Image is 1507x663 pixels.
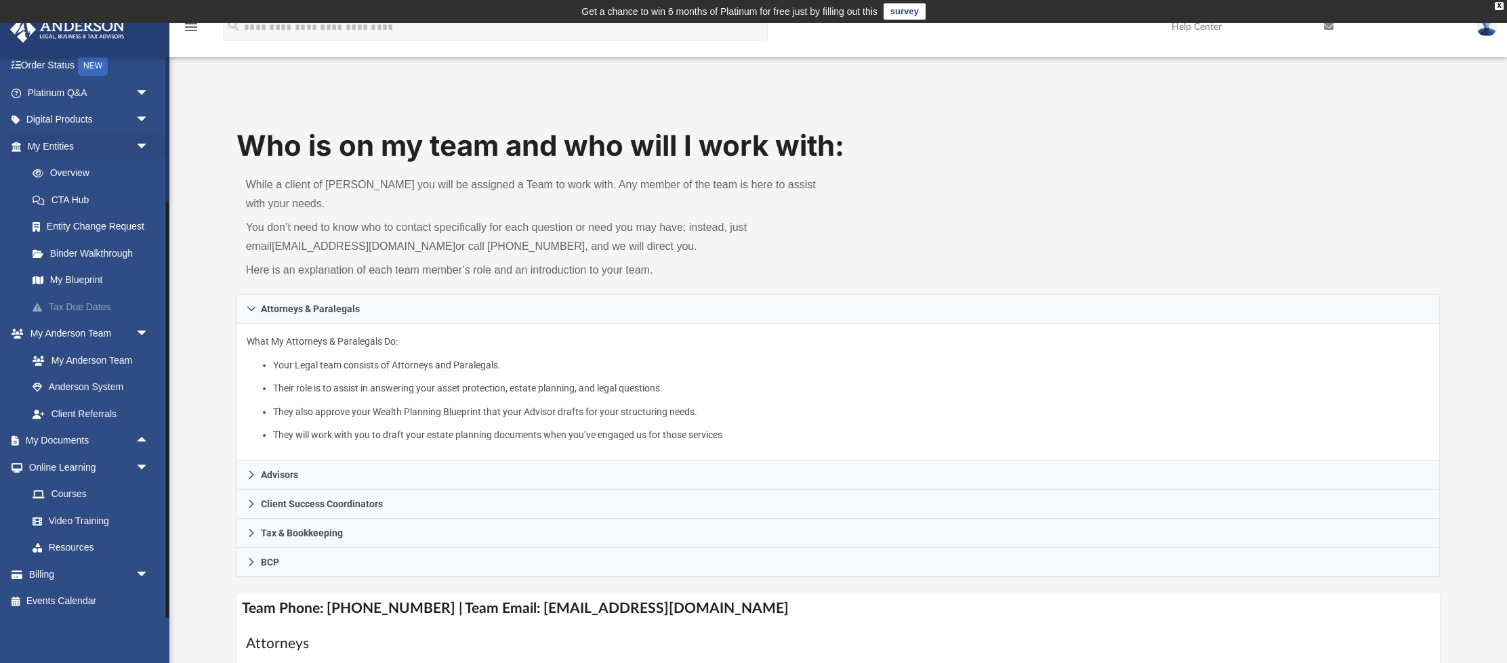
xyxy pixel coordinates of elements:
[9,561,169,588] a: Billingarrow_drop_down
[1477,17,1497,37] img: User Pic
[19,374,163,401] a: Anderson System
[273,380,1430,397] li: Their role is to assist in answering your asset protection, estate planning, and legal questions.
[236,519,1441,548] a: Tax & Bookkeeping
[136,79,163,107] span: arrow_drop_down
[136,561,163,589] span: arrow_drop_down
[246,218,829,256] p: You don’t need to know who to contact specifically for each question or need you may have; instea...
[246,261,829,280] p: Here is an explanation of each team member’s role and an introduction to your team.
[19,481,163,508] a: Courses
[19,213,169,240] a: Entity Change Request
[136,454,163,482] span: arrow_drop_down
[272,240,455,252] a: [EMAIL_ADDRESS][DOMAIN_NAME]
[9,106,169,133] a: Digital Productsarrow_drop_down
[6,16,129,43] img: Anderson Advisors Platinum Portal
[78,56,108,76] div: NEW
[19,347,156,374] a: My Anderson Team
[1495,2,1504,10] div: close
[884,3,926,20] a: survey
[261,470,298,479] span: Advisors
[136,320,163,348] span: arrow_drop_down
[183,19,199,35] i: menu
[9,320,163,347] a: My Anderson Teamarrow_drop_down
[236,294,1441,324] a: Attorneys & Paralegals
[19,267,163,294] a: My Blueprint
[236,548,1441,577] a: BCP
[261,528,343,538] span: Tax & Bookkeeping
[19,293,169,320] a: Tax Due Dates
[226,18,241,33] i: search
[19,186,169,213] a: CTA Hub
[246,175,829,213] p: While a client of [PERSON_NAME] you will be assigned a Team to work with. Any member of the team ...
[236,490,1441,519] a: Client Success Coordinators
[9,427,163,454] a: My Documentsarrow_drop_up
[19,534,163,561] a: Resources
[19,400,163,427] a: Client Referrals
[136,427,163,455] span: arrow_drop_up
[246,634,1431,654] h1: Attorneys
[136,106,163,134] span: arrow_drop_down
[236,593,1441,624] h4: Team Phone: [PHONE_NUMBER] | Team Email: [EMAIL_ADDRESS][DOMAIN_NAME]
[236,324,1441,461] div: Attorneys & Paralegals
[236,461,1441,490] a: Advisors
[9,52,169,80] a: Order StatusNEW
[261,304,360,314] span: Attorneys & Paralegals
[273,427,1430,444] li: They will work with you to draft your estate planning documents when you’ve engaged us for those ...
[19,240,169,267] a: Binder Walkthrough
[183,26,199,35] a: menu
[19,507,156,534] a: Video Training
[273,357,1430,374] li: Your Legal team consists of Attorneys and Paralegals.
[9,588,169,615] a: Events Calendar
[9,79,169,106] a: Platinum Q&Aarrow_drop_down
[247,333,1430,444] p: What My Attorneys & Paralegals Do:
[9,133,169,160] a: My Entitiesarrow_drop_down
[9,454,163,481] a: Online Learningarrow_drop_down
[273,404,1430,421] li: They also approve your Wealth Planning Blueprint that your Advisor drafts for your structuring ne...
[136,133,163,161] span: arrow_drop_down
[19,160,169,187] a: Overview
[581,3,878,20] div: Get a chance to win 6 months of Platinum for free just by filling out this
[261,499,383,509] span: Client Success Coordinators
[236,126,1441,166] h1: Who is on my team and who will I work with:
[261,557,279,567] span: BCP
